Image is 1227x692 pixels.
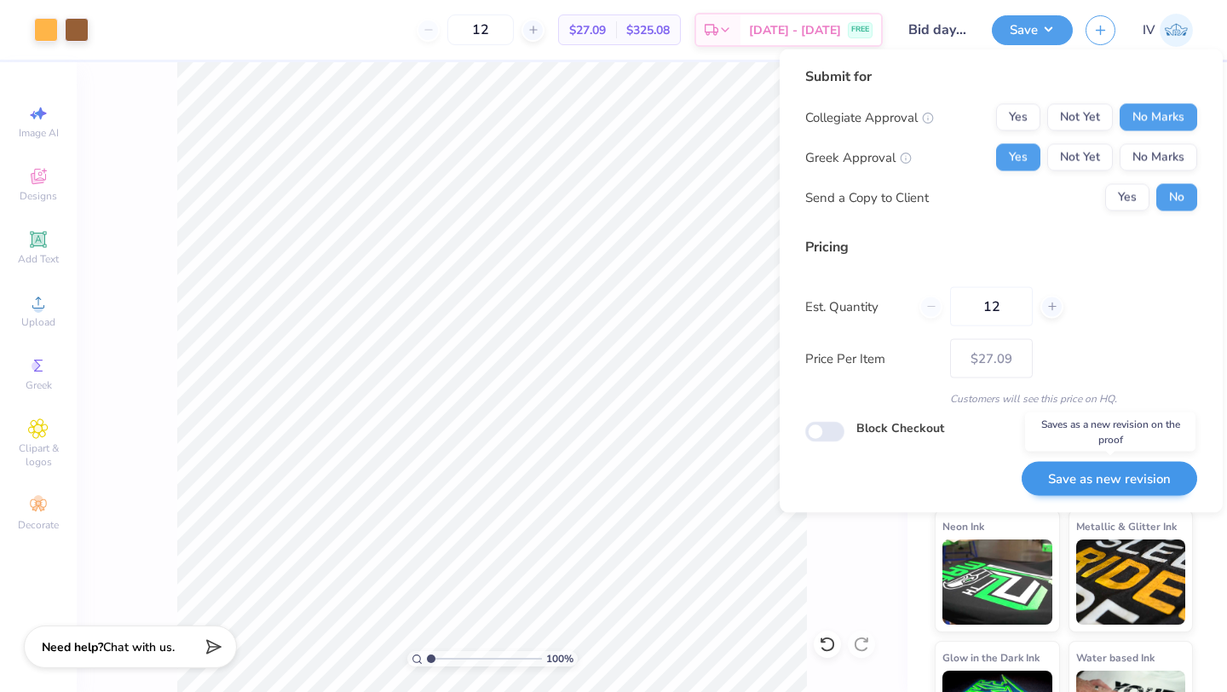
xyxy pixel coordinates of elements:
span: Chat with us. [103,639,175,655]
label: Est. Quantity [805,297,907,316]
strong: Need help? [42,639,103,655]
span: Water based Ink [1076,649,1155,666]
span: Image AI [19,126,59,140]
span: Clipart & logos [9,441,68,469]
span: IV [1143,20,1155,40]
img: Isha Veturkar [1160,14,1193,47]
button: No Marks [1120,144,1197,171]
div: Pricing [805,237,1197,257]
input: Untitled Design [896,13,979,47]
button: Yes [996,144,1040,171]
span: [DATE] - [DATE] [749,21,841,39]
div: Collegiate Approval [805,107,934,127]
button: Save [992,15,1073,45]
span: Add Text [18,252,59,266]
div: Send a Copy to Client [805,187,929,207]
span: Greek [26,378,52,392]
img: Metallic & Glitter Ink [1076,539,1186,625]
button: Yes [996,104,1040,131]
span: FREE [851,24,869,36]
button: Not Yet [1047,144,1113,171]
button: Yes [1105,184,1149,211]
input: – – [950,287,1033,326]
span: 100 % [546,651,573,666]
span: $325.08 [626,21,670,39]
div: Customers will see this price on HQ. [805,391,1197,407]
label: Price Per Item [805,349,937,368]
a: IV [1143,14,1193,47]
button: Not Yet [1047,104,1113,131]
span: Glow in the Dark Ink [942,649,1040,666]
div: Submit for [805,66,1197,87]
label: Block Checkout [856,419,944,437]
button: No [1156,184,1197,211]
button: No Marks [1120,104,1197,131]
span: $27.09 [569,21,606,39]
span: Designs [20,189,57,203]
div: Greek Approval [805,147,912,167]
span: Decorate [18,518,59,532]
span: Metallic & Glitter Ink [1076,517,1177,535]
div: Saves as a new revision on the proof [1025,412,1195,452]
input: – – [447,14,514,45]
span: Upload [21,315,55,329]
span: Neon Ink [942,517,984,535]
img: Neon Ink [942,539,1052,625]
button: Save as new revision [1022,461,1197,496]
